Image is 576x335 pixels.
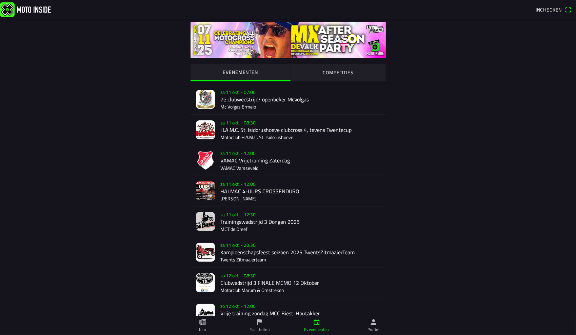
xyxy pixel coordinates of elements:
img: THMduEnxugZbzBDwF3MzH7DMvmvl3WqAYhO1Leo7.jpg [196,90,215,109]
img: LbgcGXuqXOdSySK6PB7o2dOaBt0ybU5wRIfe5Jy9.jpeg [196,273,215,292]
img: v9dGZK5reyYm73L8fVLQfsKLiH63YLQ0bKJGJFiz.png [196,151,215,170]
ion-label: Faciliteiten [250,327,270,333]
ion-segment-button: EVENEMENTEN [191,64,291,81]
ion-segment-button: COMPETITIES [290,64,386,81]
ion-icon: calendar [313,318,320,326]
ion-label: Info [199,327,206,333]
a: za 11 okt. - 07:007e clubwedstrijd/ openbeker McVolgasMc Volgas Ermelo [191,84,386,115]
span: Inchecken [536,6,562,13]
img: yS2mQ5x6lEcu9W3BfYyVKNTZoCZvkN0rRC6TzDTC.jpg [191,22,386,58]
ion-icon: flag [256,318,263,326]
img: udXvP7Q40fbfxa2ax9mk5mhe0p4WM8gNconRuIYX.jpg [196,304,215,323]
a: zo 12 okt. - 08:30Clubwedstrijd 3 FINALE MCMO 12 OktoberMotorclub Marum & Omstreken [191,268,386,298]
a: zo 12 okt. - 12:00Vrije training zondag MCC Biest-Houtakker [191,298,386,329]
img: Q64ZTDhyUiaRHvaZ72GlsHQIyvLOgsUgZS6dcXa8.jpg [196,243,215,262]
a: za 11 okt. - 12:30Trainingswedstrijd 3 Dongen 2025MCT de Dreef [191,206,386,237]
ion-icon: paper [199,318,206,326]
img: VKajdniqjPdfGtOxPxspowHv8Zg9m7r8m0pP2B5F.jpg [196,120,215,139]
a: Incheckenqr scanner [532,4,575,15]
ion-icon: person [370,318,377,326]
a: za 11 okt. - 12:00VAMAC Vrijetraining ZaterdagVAMAC Varsseveld [191,145,386,176]
ion-label: Profiel [368,327,380,333]
img: bD1QfD7cjjvvy8tJsAtyZsr4i7dTRjiIDKDsOcfj.jpg [196,181,215,200]
img: lOLSn726VxCaGFNnlaZ6XcwBmXzx7kLs7LJ84tf7.jpg [196,212,215,231]
a: za 11 okt. - 20:30Kampioenschapsfeest seizoen 2025 TwentsZitmaaierTeamTwents Zitmaaierteam [191,237,386,268]
ion-label: Evenementen [304,327,329,333]
a: za 11 okt. - 08:30H.A.M.C. St. Isidorushoeve clubcross 4, tevens TwentecupMotorclub H.A.M.C. St. ... [191,115,386,145]
a: za 11 okt. - 12:00HALMAC 4-UURS CROSSENDURO[PERSON_NAME] [191,176,386,206]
